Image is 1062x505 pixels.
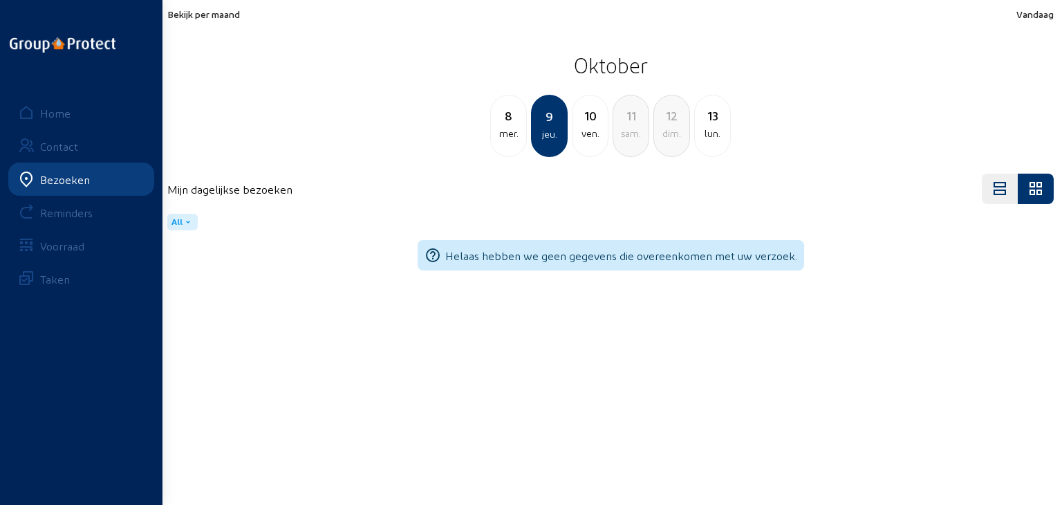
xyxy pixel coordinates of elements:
[654,125,689,142] div: dim.
[695,125,730,142] div: lun.
[167,8,240,20] span: Bekijk per maand
[10,37,115,53] img: logo-oneline.png
[40,173,90,186] div: Bezoeken
[572,125,608,142] div: ven.
[532,107,566,126] div: 9
[40,107,71,120] div: Home
[8,129,154,163] a: Contact
[491,125,526,142] div: mer.
[654,106,689,125] div: 12
[1016,8,1054,20] span: Vandaag
[532,126,566,143] div: jeu.
[425,247,441,264] mat-icon: help_outline
[491,106,526,125] div: 8
[167,183,292,196] h4: Mijn dagelijkse bezoeken
[171,217,183,228] span: All
[8,196,154,229] a: Reminders
[40,140,78,153] div: Contact
[613,125,649,142] div: sam.
[8,96,154,129] a: Home
[613,106,649,125] div: 11
[572,106,608,125] div: 10
[167,48,1054,82] h2: Oktober
[445,249,797,262] span: Helaas hebben we geen gegevens die overeenkomen met uw verzoek.
[695,106,730,125] div: 13
[40,206,93,219] div: Reminders
[40,239,84,252] div: Voorraad
[8,163,154,196] a: Bezoeken
[40,273,70,286] div: Taken
[8,229,154,262] a: Voorraad
[8,262,154,295] a: Taken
